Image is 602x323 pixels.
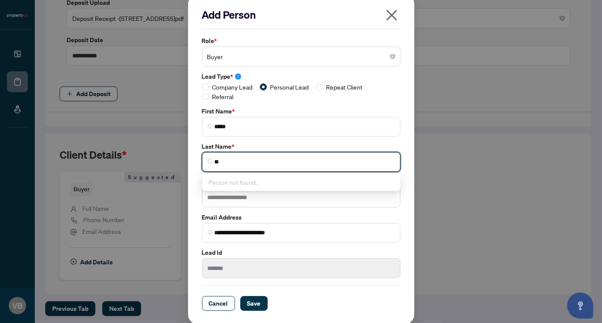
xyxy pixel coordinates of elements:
span: Repeat Client [323,82,367,92]
img: search_icon [208,230,213,235]
span: Company Lead [209,82,256,92]
label: Email Address [202,213,400,222]
label: First Name [202,107,400,116]
img: search_icon [208,124,213,129]
button: Cancel [202,296,235,311]
label: Lead Id [202,248,400,257]
span: close [385,8,399,22]
span: close-circle [390,54,395,59]
span: Personal Lead [267,82,313,92]
span: info-circle [235,73,241,80]
span: Cancel [209,296,228,310]
button: Save [240,296,268,311]
label: Role [202,36,400,46]
span: Save [247,296,261,310]
img: search_icon [208,159,213,164]
button: Open asap [567,293,593,319]
label: Lead Type [202,72,400,81]
span: Referral [209,92,237,101]
span: Buyer [207,48,395,65]
h2: Add Person [202,8,400,22]
label: Last Name [202,142,400,151]
span: Person not found. [209,178,257,186]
